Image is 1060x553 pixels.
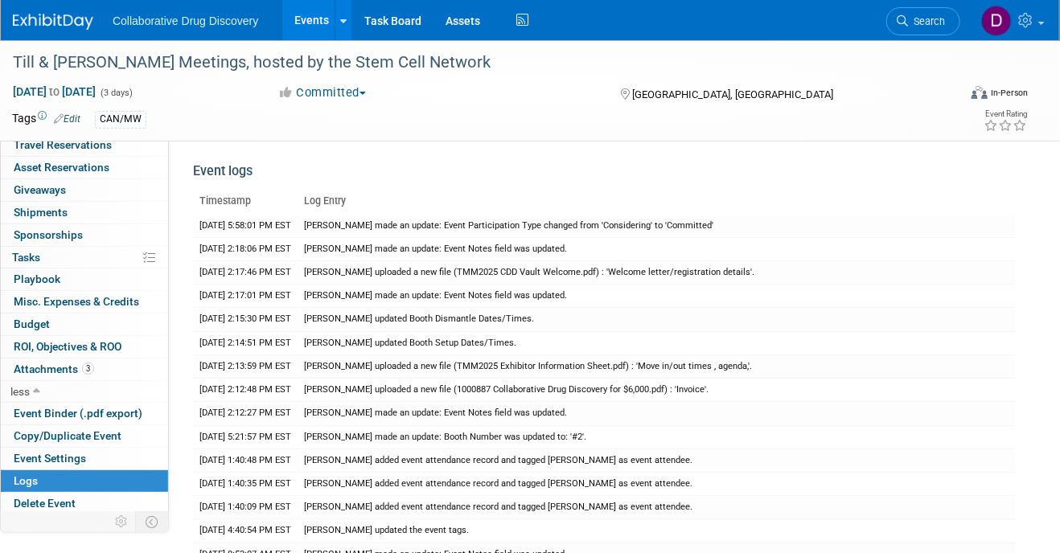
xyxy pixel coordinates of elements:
div: Event Rating [984,110,1027,118]
a: Playbook [1,268,168,290]
a: Attachments3 [1,358,168,380]
span: Misc. Expenses & Credits [14,295,139,308]
td: [DATE] 2:18:06 PM EST [193,237,298,260]
td: [PERSON_NAME] updated Booth Setup Dates/Times. [298,331,1016,354]
td: [DATE] 2:17:46 PM EST [193,261,298,285]
td: Tags [12,110,80,129]
td: [PERSON_NAME] added event attendance record and tagged [PERSON_NAME] as event attendee. [298,473,1016,496]
span: Delete Event [14,497,76,510]
span: to [47,85,62,98]
a: Edit [54,113,80,125]
td: [DATE] 2:17:01 PM EST [193,285,298,308]
span: Sponsorships [14,228,83,241]
a: Giveaways [1,179,168,201]
a: Misc. Expenses & Credits [1,291,168,313]
td: [PERSON_NAME] uploaded a new file (1000887 Collaborative Drug Discovery for $6,000.pdf) : 'Invoice'. [298,379,1016,402]
div: CAN/MW [95,111,146,128]
span: Logs [14,474,38,487]
td: [PERSON_NAME] uploaded a new file (TMM2025 CDD Vault Welcome.pdf) : 'Welcome letter/registration ... [298,261,1016,285]
img: Format-Inperson.png [972,86,988,99]
td: [PERSON_NAME] made an update: Booth Number was updated to: '#2'. [298,425,1016,449]
a: Delete Event [1,493,168,514]
td: [PERSON_NAME] made an update: Event Participation Type changed from 'Considering' to 'Committed' [298,215,1016,238]
a: Shipments [1,202,168,223]
td: [PERSON_NAME] added event attendance record and tagged [PERSON_NAME] as event attendee. [298,496,1016,519]
img: Daniel Castro [981,6,1012,36]
span: Tasks [12,251,40,264]
a: Event Settings [1,448,168,469]
td: Toggle Event Tabs [136,511,169,532]
button: Committed [272,84,372,101]
td: [DATE] 2:15:30 PM EST [193,308,298,331]
span: Copy/Duplicate Event [14,429,121,442]
a: Budget [1,313,168,335]
span: Collaborative Drug Discovery [113,14,258,27]
a: Asset Reservations [1,157,168,178]
a: Search [886,7,960,35]
a: less [1,381,168,403]
td: [DATE] 4:40:54 PM EST [193,519,298,543]
td: [DATE] 5:58:01 PM EST [193,215,298,238]
td: [DATE] 2:13:59 PM EST [193,354,298,378]
td: [DATE] 2:14:51 PM EST [193,331,298,354]
div: Event Format [879,84,1029,108]
span: Shipments [14,206,68,219]
td: [PERSON_NAME] updated Booth Dismantle Dates/Times. [298,308,1016,331]
a: Tasks [1,247,168,268]
td: [PERSON_NAME] made an update: Event Notes field was updated. [298,402,1016,425]
span: Attachments [14,363,94,375]
div: Till & [PERSON_NAME] Meetings, hosted by the Stem Cell Network [7,48,941,77]
td: [PERSON_NAME] uploaded a new file (TMM2025 Exhibitor Information Sheet.pdf) : 'Move in/out times ... [298,354,1016,378]
td: [DATE] 1:40:09 PM EST [193,496,298,519]
span: 3 [82,363,94,375]
td: [PERSON_NAME] made an update: Event Notes field was updated. [298,237,1016,260]
a: Travel Reservations [1,134,168,156]
span: Playbook [14,272,60,285]
td: [PERSON_NAME] added event attendance record and tagged [PERSON_NAME] as event attendee. [298,449,1016,472]
img: ExhibitDay [13,14,93,30]
span: Event Binder (.pdf export) [14,407,142,420]
span: Asset Reservations [14,161,109,174]
span: Event Settings [14,452,86,465]
a: Event Binder (.pdf export) [1,403,168,424]
span: Search [908,15,945,27]
td: [PERSON_NAME] updated the event tags. [298,519,1016,543]
span: less [10,385,30,398]
span: Giveaways [14,183,66,196]
a: ROI, Objectives & ROO [1,336,168,358]
span: [DATE] [DATE] [12,84,97,99]
span: (3 days) [99,88,133,98]
span: [GEOGRAPHIC_DATA], [GEOGRAPHIC_DATA] [632,88,833,100]
span: ROI, Objectives & ROO [14,340,121,353]
a: Sponsorships [1,224,168,246]
a: Logs [1,470,168,492]
td: Personalize Event Tab Strip [108,511,136,532]
td: [DATE] 2:12:48 PM EST [193,379,298,402]
td: [DATE] 1:40:35 PM EST [193,473,298,496]
td: [DATE] 2:12:27 PM EST [193,402,298,425]
span: Travel Reservations [14,138,112,151]
td: [DATE] 5:21:57 PM EST [193,425,298,449]
td: [PERSON_NAME] made an update: Event Notes field was updated. [298,285,1016,308]
span: Budget [14,317,50,330]
div: In-Person [990,87,1028,99]
a: Copy/Duplicate Event [1,425,168,447]
div: Event logs [193,162,1016,189]
td: [DATE] 1:40:48 PM EST [193,449,298,472]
